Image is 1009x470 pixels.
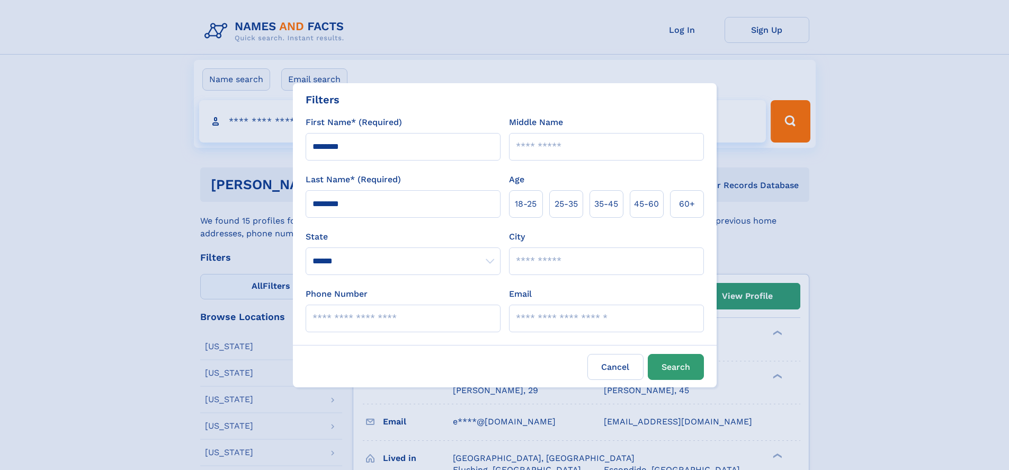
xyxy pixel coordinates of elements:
[587,354,644,380] label: Cancel
[515,198,537,210] span: 18‑25
[306,116,402,129] label: First Name* (Required)
[306,173,401,186] label: Last Name* (Required)
[594,198,618,210] span: 35‑45
[679,198,695,210] span: 60+
[648,354,704,380] button: Search
[509,230,525,243] label: City
[509,173,524,186] label: Age
[634,198,659,210] span: 45‑60
[306,92,340,108] div: Filters
[555,198,578,210] span: 25‑35
[509,116,563,129] label: Middle Name
[306,288,368,300] label: Phone Number
[306,230,501,243] label: State
[509,288,532,300] label: Email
